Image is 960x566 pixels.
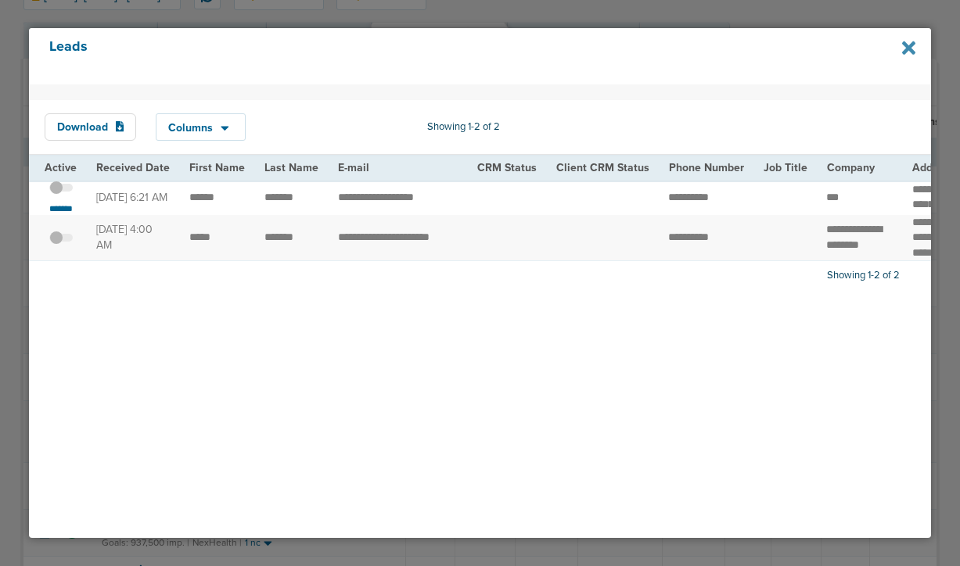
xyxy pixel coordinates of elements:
[87,180,180,215] td: [DATE] 6:21 AM
[96,161,170,174] span: Received Date
[338,161,369,174] span: E-mail
[753,156,817,180] th: Job Title
[546,156,659,180] th: Client CRM Status
[87,215,180,261] td: [DATE] 4:00 AM
[669,161,744,174] span: Phone Number
[827,269,900,282] span: Showing 1-2 of 2
[427,120,500,134] span: Showing 1-2 of 2
[168,123,213,134] span: Columns
[49,38,829,74] h4: Leads
[264,161,318,174] span: Last Name
[189,161,245,174] span: First Name
[45,113,137,141] button: Download
[817,156,903,180] th: Company
[45,161,77,174] span: Active
[477,161,537,174] span: CRM Status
